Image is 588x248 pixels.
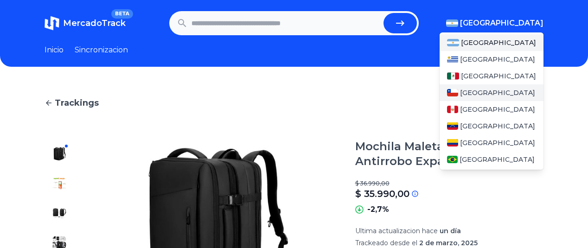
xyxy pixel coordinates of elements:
a: MercadoTrackBETA [45,16,126,31]
a: Venezuela[GEOGRAPHIC_DATA] [440,118,543,134]
span: [GEOGRAPHIC_DATA] [460,18,543,29]
span: 2 de marzo, 2025 [419,239,478,247]
img: Brasil [447,156,458,163]
a: Colombia[GEOGRAPHIC_DATA] [440,134,543,151]
span: BETA [111,9,133,19]
span: [GEOGRAPHIC_DATA] [460,55,535,64]
img: Venezuela [447,122,458,130]
p: $ 36.990,00 [355,180,543,187]
span: Trackings [55,96,99,109]
span: [GEOGRAPHIC_DATA] [461,71,536,81]
a: Sincronizacion [75,45,128,56]
span: [GEOGRAPHIC_DATA] [460,155,535,164]
span: [GEOGRAPHIC_DATA] [460,138,535,147]
a: Argentina[GEOGRAPHIC_DATA] [440,34,543,51]
img: Mochila Maleta Impermeable Antirrobo Expansible 35l Usb [52,206,67,221]
a: Peru[GEOGRAPHIC_DATA] [440,101,543,118]
p: -2,7% [367,204,389,215]
img: Uruguay [447,56,458,63]
button: [GEOGRAPHIC_DATA] [446,18,543,29]
a: Inicio [45,45,64,56]
span: [GEOGRAPHIC_DATA] [461,38,536,47]
span: [GEOGRAPHIC_DATA] [460,88,535,97]
span: un día [440,227,461,235]
span: MercadoTrack [63,18,126,28]
span: Ultima actualizacion hace [355,227,438,235]
span: Trackeado desde el [355,239,417,247]
p: $ 35.990,00 [355,187,409,200]
img: Colombia [447,139,458,146]
img: Mexico [447,72,459,80]
span: [GEOGRAPHIC_DATA] [460,121,535,131]
a: Brasil[GEOGRAPHIC_DATA] [440,151,543,168]
a: Uruguay[GEOGRAPHIC_DATA] [440,51,543,68]
img: Mochila Maleta Impermeable Antirrobo Expansible 35l Usb [52,146,67,161]
img: Argentina [446,19,458,27]
img: Peru [447,106,458,113]
a: Chile[GEOGRAPHIC_DATA] [440,84,543,101]
img: Argentina [447,39,459,46]
span: [GEOGRAPHIC_DATA] [460,105,535,114]
img: Chile [447,89,458,96]
img: Mochila Maleta Impermeable Antirrobo Expansible 35l Usb [52,176,67,191]
a: Trackings [45,96,543,109]
h1: Mochila Maleta Impermeable Antirrobo Expansible 35l Usb [355,139,543,169]
a: Mexico[GEOGRAPHIC_DATA] [440,68,543,84]
img: MercadoTrack [45,16,59,31]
